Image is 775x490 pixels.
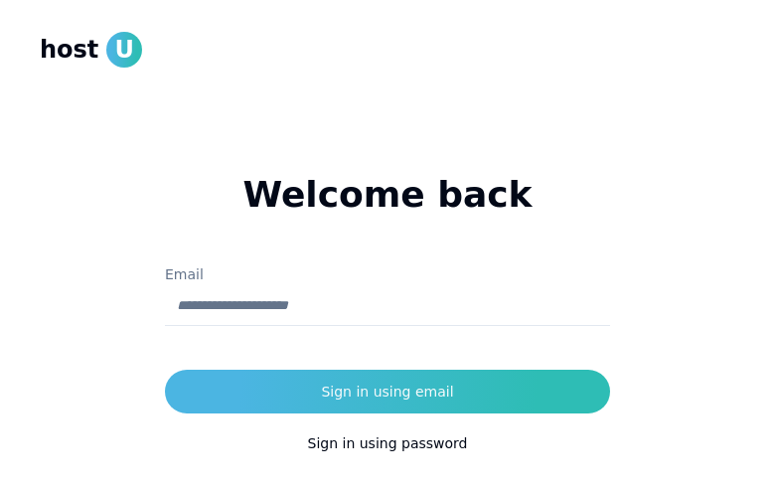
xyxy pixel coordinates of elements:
[165,421,610,465] button: Sign in using password
[40,32,142,68] a: hostU
[40,34,98,66] span: host
[165,175,610,215] h1: Welcome back
[321,382,453,402] div: Sign in using email
[106,32,142,68] span: U
[165,370,610,413] button: Sign in using email
[165,266,204,282] label: Email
